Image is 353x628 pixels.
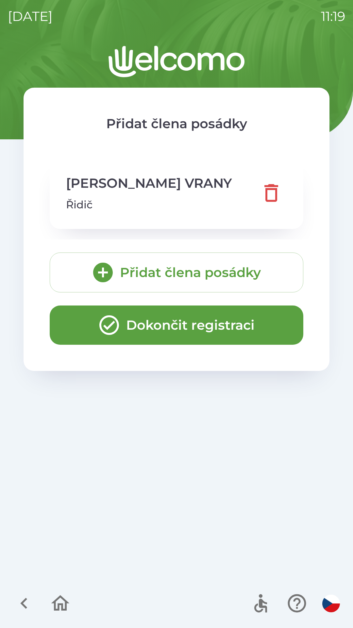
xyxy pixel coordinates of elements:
img: cs flag [322,595,340,612]
p: 11:19 [321,7,345,26]
button: Přidat člena posádky [50,253,303,292]
p: [DATE] [8,7,53,26]
p: Řidič [66,197,232,213]
button: Dokončit registraci [50,305,303,345]
img: Logo [24,46,329,77]
p: Přidat člena posádky [50,114,303,133]
p: [PERSON_NAME] VRANY [66,173,232,193]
